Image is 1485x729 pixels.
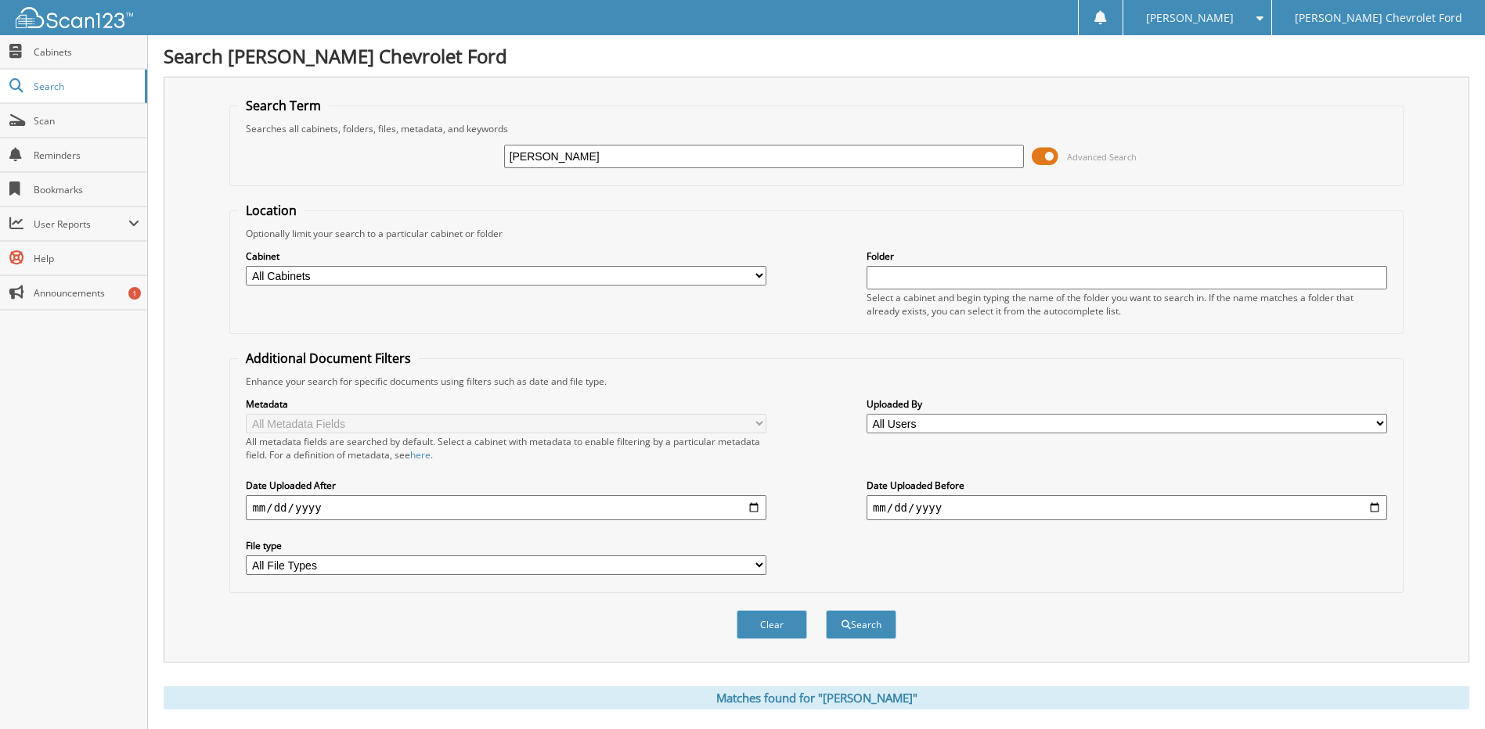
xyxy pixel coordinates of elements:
[34,149,139,162] span: Reminders
[34,114,139,127] span: Scan
[246,495,766,520] input: start
[34,286,139,300] span: Announcements
[164,43,1469,69] h1: Search [PERSON_NAME] Chevrolet Ford
[246,250,766,263] label: Cabinet
[238,227,1394,240] div: Optionally limit your search to a particular cabinet or folder
[164,686,1469,709] div: Matches found for "[PERSON_NAME]"
[128,287,141,300] div: 1
[1146,13,1234,23] span: [PERSON_NAME]
[246,435,766,461] div: All metadata fields are searched by default. Select a cabinet with metadata to enable filtering b...
[867,397,1387,411] label: Uploaded By
[867,479,1387,492] label: Date Uploaded Before
[238,350,419,367] legend: Additional Document Filters
[410,448,431,461] a: here
[34,80,137,93] span: Search
[238,375,1394,388] div: Enhance your search for specific documents using filters such as date and file type.
[34,217,128,231] span: User Reports
[238,97,329,114] legend: Search Term
[246,397,766,411] label: Metadata
[34,183,139,196] span: Bookmarks
[34,252,139,265] span: Help
[1295,13,1462,23] span: [PERSON_NAME] Chevrolet Ford
[867,495,1387,520] input: end
[238,122,1394,135] div: Searches all cabinets, folders, files, metadata, and keywords
[238,202,305,219] legend: Location
[826,610,896,639] button: Search
[246,479,766,492] label: Date Uploaded After
[737,610,807,639] button: Clear
[1067,151,1137,163] span: Advanced Search
[34,45,139,59] span: Cabinets
[867,291,1387,318] div: Select a cabinet and begin typing the name of the folder you want to search in. If the name match...
[16,7,133,28] img: scan123-logo-white.svg
[246,539,766,552] label: File type
[867,250,1387,263] label: Folder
